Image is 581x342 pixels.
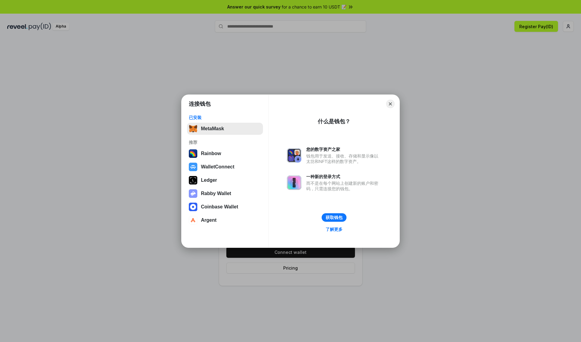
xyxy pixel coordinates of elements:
[189,115,261,120] div: 已安装
[306,153,381,164] div: 钱包用于发送、接收、存储和显示像以太坊和NFT这样的数字资产。
[306,174,381,179] div: 一种新的登录方式
[201,164,235,170] div: WalletConnect
[201,191,231,196] div: Rabby Wallet
[201,204,238,210] div: Coinbase Wallet
[189,189,197,198] img: svg+xml,%3Csvg%20xmlns%3D%22http%3A%2F%2Fwww.w3.org%2F2000%2Fsvg%22%20fill%3D%22none%22%20viewBox...
[187,161,263,173] button: WalletConnect
[187,188,263,200] button: Rabby Wallet
[189,125,197,133] img: svg+xml,%3Csvg%20fill%3D%22none%22%20height%3D%2233%22%20viewBox%3D%220%200%2035%2033%22%20width%...
[189,216,197,224] img: svg+xml,%3Csvg%20width%3D%2228%22%20height%3D%2228%22%20viewBox%3D%220%200%2028%2028%22%20fill%3D...
[189,140,261,145] div: 推荐
[201,178,217,183] div: Ledger
[201,151,221,156] div: Rainbow
[201,217,217,223] div: Argent
[187,174,263,186] button: Ledger
[287,175,301,190] img: svg+xml,%3Csvg%20xmlns%3D%22http%3A%2F%2Fwww.w3.org%2F2000%2Fsvg%22%20fill%3D%22none%22%20viewBox...
[187,214,263,226] button: Argent
[187,201,263,213] button: Coinbase Wallet
[189,163,197,171] img: svg+xml,%3Csvg%20width%3D%2228%22%20height%3D%2228%22%20viewBox%3D%220%200%2028%2028%22%20fill%3D...
[189,176,197,184] img: svg+xml,%3Csvg%20xmlns%3D%22http%3A%2F%2Fwww.w3.org%2F2000%2Fsvg%22%20width%3D%2228%22%20height%3...
[322,225,346,233] a: 了解更多
[326,215,343,220] div: 获取钱包
[189,149,197,158] img: svg+xml,%3Csvg%20width%3D%22120%22%20height%3D%22120%22%20viewBox%3D%220%200%20120%20120%22%20fil...
[201,126,224,131] div: MetaMask
[386,100,395,108] button: Close
[322,213,346,222] button: 获取钱包
[287,148,301,163] img: svg+xml,%3Csvg%20xmlns%3D%22http%3A%2F%2Fwww.w3.org%2F2000%2Fsvg%22%20fill%3D%22none%22%20viewBox...
[326,227,343,232] div: 了解更多
[189,100,211,108] h1: 连接钱包
[187,123,263,135] button: MetaMask
[187,148,263,160] button: Rainbow
[306,181,381,191] div: 而不是在每个网站上创建新的账户和密码，只需连接您的钱包。
[318,118,350,125] div: 什么是钱包？
[306,147,381,152] div: 您的数字资产之家
[189,203,197,211] img: svg+xml,%3Csvg%20width%3D%2228%22%20height%3D%2228%22%20viewBox%3D%220%200%2028%2028%22%20fill%3D...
